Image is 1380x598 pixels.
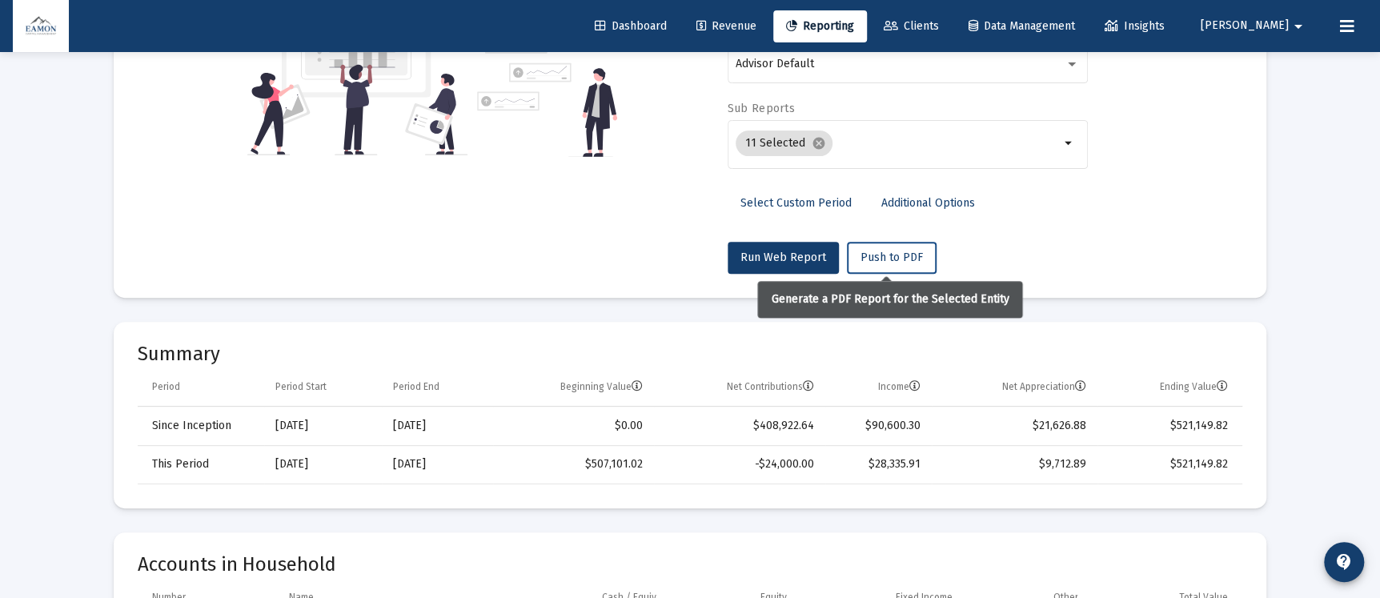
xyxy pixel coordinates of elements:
[382,368,493,407] td: Column Period End
[493,407,653,445] td: $0.00
[275,380,327,393] div: Period Start
[825,368,932,407] td: Column Income
[1097,445,1242,484] td: $521,149.82
[736,130,832,156] mat-chip: 11 Selected
[560,380,643,393] div: Beginning Value
[152,380,180,393] div: Period
[1060,134,1079,153] mat-icon: arrow_drop_down
[736,57,814,70] span: Advisor Default
[1092,10,1177,42] a: Insights
[740,251,826,264] span: Run Web Report
[684,10,769,42] a: Revenue
[812,136,826,151] mat-icon: cancel
[493,445,653,484] td: $507,101.02
[696,19,756,33] span: Revenue
[969,19,1075,33] span: Data Management
[847,242,937,274] button: Push to PDF
[1097,407,1242,445] td: $521,149.82
[654,445,825,484] td: -$24,000.00
[138,407,264,445] td: Since Inception
[728,242,839,274] button: Run Web Report
[25,10,57,42] img: Dashboard
[275,418,371,434] div: [DATE]
[1002,380,1086,393] div: Net Appreciation
[825,445,932,484] td: $28,335.91
[932,407,1097,445] td: $21,626.88
[932,368,1097,407] td: Column Net Appreciation
[1334,552,1354,572] mat-icon: contact_support
[736,127,1060,159] mat-chip-list: Selection
[654,407,825,445] td: $408,922.64
[1160,380,1228,393] div: Ending Value
[138,346,1242,362] mat-card-title: Summary
[825,407,932,445] td: $90,600.30
[1289,10,1308,42] mat-icon: arrow_drop_down
[728,102,795,115] label: Sub Reports
[1201,19,1289,33] span: [PERSON_NAME]
[727,380,814,393] div: Net Contributions
[1105,19,1165,33] span: Insights
[1181,10,1327,42] button: [PERSON_NAME]
[773,10,867,42] a: Reporting
[654,368,825,407] td: Column Net Contributions
[595,19,667,33] span: Dashboard
[871,10,952,42] a: Clients
[740,196,852,210] span: Select Custom Period
[493,368,653,407] td: Column Beginning Value
[393,456,482,472] div: [DATE]
[932,445,1097,484] td: $9,712.89
[786,19,854,33] span: Reporting
[1097,368,1242,407] td: Column Ending Value
[884,19,939,33] span: Clients
[477,34,617,157] img: reporting-alt
[881,196,975,210] span: Additional Options
[393,380,439,393] div: Period End
[582,10,680,42] a: Dashboard
[138,556,1242,572] mat-card-title: Accounts in Household
[138,368,264,407] td: Column Period
[956,10,1088,42] a: Data Management
[138,445,264,484] td: This Period
[264,368,382,407] td: Column Period Start
[393,418,482,434] div: [DATE]
[275,456,371,472] div: [DATE]
[860,251,923,264] span: Push to PDF
[878,380,921,393] div: Income
[138,368,1242,484] div: Data grid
